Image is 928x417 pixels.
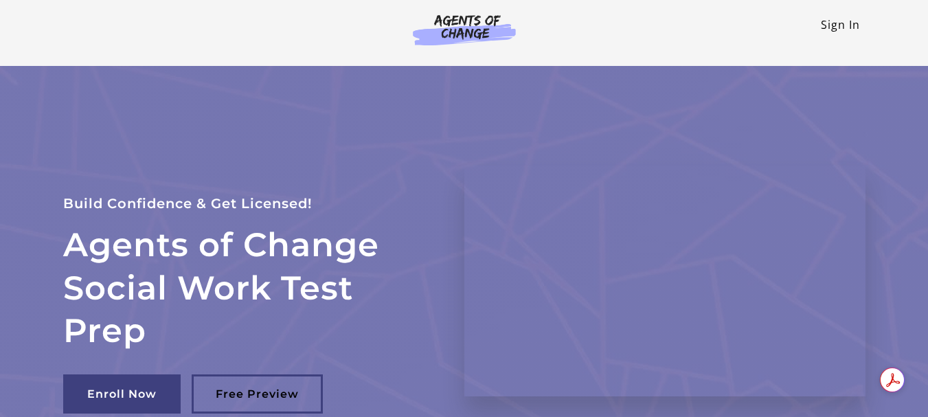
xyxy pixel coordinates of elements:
h2: Agents of Change Social Work Test Prep [63,223,431,352]
a: Sign In [821,17,860,32]
a: Free Preview [192,374,323,414]
img: Agents of Change Logo [398,14,530,45]
p: Build Confidence & Get Licensed! [63,192,431,215]
a: Enroll Now [63,374,181,414]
